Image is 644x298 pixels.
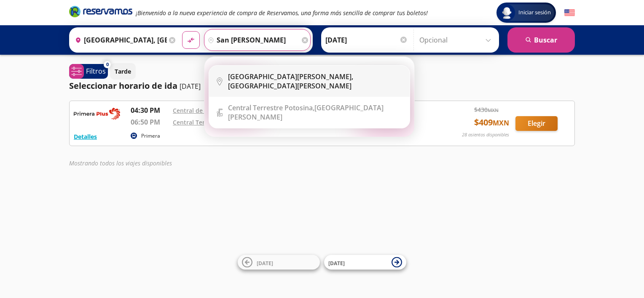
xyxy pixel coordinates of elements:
p: 04:30 PM [131,105,169,115]
b: Central Terrestre Potosina, [228,103,314,112]
input: Opcional [419,29,495,51]
button: [DATE] [238,255,320,270]
input: Elegir Fecha [325,29,408,51]
p: Tarde [115,67,131,76]
div: [GEOGRAPHIC_DATA][PERSON_NAME] [228,103,403,122]
em: Mostrando todos los viajes disponibles [69,159,172,167]
button: Elegir [515,116,558,131]
p: Filtros [86,66,106,76]
button: English [564,8,575,18]
p: [DATE] [180,81,201,91]
input: Buscar Origen [72,29,167,51]
p: Seleccionar horario de ida [69,80,177,92]
em: ¡Bienvenido a la nueva experiencia de compra de Reservamos, una forma más sencilla de comprar tus... [136,9,428,17]
span: [DATE] [328,259,345,266]
span: $ 430 [474,105,499,114]
button: [DATE] [324,255,406,270]
button: Buscar [507,27,575,53]
span: 0 [106,61,109,68]
a: Central Terrestre Potosina [173,118,250,126]
b: [GEOGRAPHIC_DATA][PERSON_NAME], [228,72,353,81]
small: MXN [493,118,509,128]
input: Buscar Destino [204,29,300,51]
span: [DATE] [257,259,273,266]
small: MXN [488,107,499,113]
p: Primera [141,132,160,140]
button: Tarde [110,63,136,80]
a: Brand Logo [69,5,132,20]
span: $ 409 [474,116,509,129]
button: Detalles [74,132,97,141]
p: 06:50 PM [131,117,169,127]
i: Brand Logo [69,5,132,18]
button: 0Filtros [69,64,108,79]
div: [GEOGRAPHIC_DATA][PERSON_NAME] [228,72,403,90]
a: Central de Autobuses [173,106,235,114]
img: RESERVAMOS [74,105,120,122]
span: Iniciar sesión [515,8,554,17]
p: 28 asientos disponibles [462,131,509,138]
